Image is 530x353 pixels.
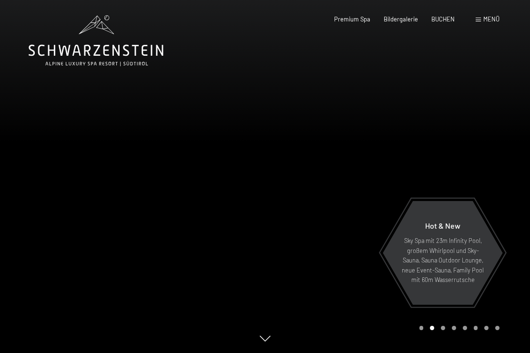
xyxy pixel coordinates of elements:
div: Carousel Page 1 [419,326,424,330]
div: Carousel Pagination [416,326,499,330]
div: Carousel Page 7 [484,326,489,330]
span: Menü [483,15,499,23]
div: Carousel Page 6 [474,326,478,330]
div: Carousel Page 5 [463,326,467,330]
span: Hot & New [425,221,460,230]
a: Bildergalerie [384,15,418,23]
a: BUCHEN [431,15,455,23]
p: Sky Spa mit 23m Infinity Pool, großem Whirlpool und Sky-Sauna, Sauna Outdoor Lounge, neue Event-S... [401,236,484,284]
a: Hot & New Sky Spa mit 23m Infinity Pool, großem Whirlpool und Sky-Sauna, Sauna Outdoor Lounge, ne... [382,201,503,305]
div: Carousel Page 4 [452,326,456,330]
a: Premium Spa [334,15,370,23]
div: Carousel Page 2 (Current Slide) [430,326,434,330]
div: Carousel Page 3 [441,326,445,330]
div: Carousel Page 8 [495,326,499,330]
